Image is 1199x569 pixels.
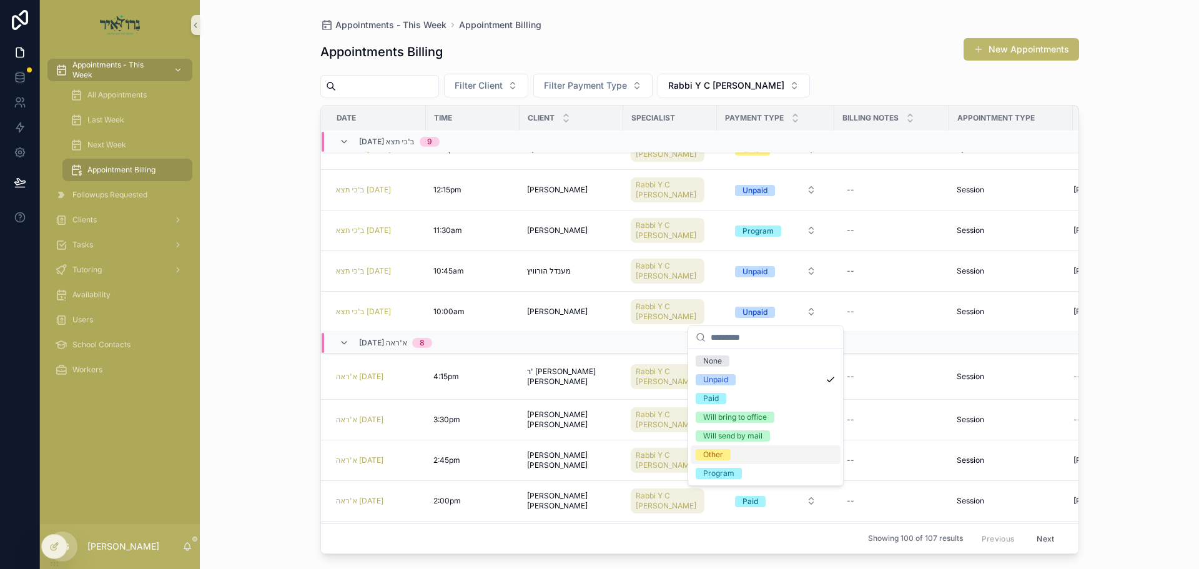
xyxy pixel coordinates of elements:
[72,315,93,325] span: Users
[337,113,356,123] span: Date
[336,185,391,195] a: ב'כי תצא [DATE]
[87,165,155,175] span: Appointment Billing
[72,190,147,200] span: Followups Requested
[1073,185,1173,195] a: [PHONE_NUMBER]
[47,359,192,381] a: Workers
[455,79,503,92] span: Filter Client
[336,225,418,235] a: ב'כי תצא [DATE]
[1073,455,1140,465] span: [PHONE_NUMBER]
[842,220,942,240] a: --
[631,177,704,202] a: Rabbi Y C [PERSON_NAME]
[336,266,418,276] a: ב'כי תצא [DATE]
[47,184,192,206] a: Followups Requested
[957,307,1065,317] a: Session
[847,185,854,195] div: --
[336,496,418,506] a: א'ראה [DATE]
[703,374,728,385] div: Unpaid
[433,415,512,425] a: 3:30pm
[703,449,723,460] div: Other
[1073,225,1173,235] a: [PHONE_NUMBER]
[336,496,384,506] a: א'ראה [DATE]
[527,185,588,195] span: [PERSON_NAME]
[964,38,1079,61] button: New Appointments
[336,415,418,425] a: א'ראה [DATE]
[631,488,704,513] a: Rabbi Y C [PERSON_NAME]
[87,540,159,553] p: [PERSON_NAME]
[62,84,192,106] a: All Appointments
[724,219,827,242] a: Select Button
[62,159,192,181] a: Appointment Billing
[957,113,1035,123] span: Appointment Type
[1073,266,1140,276] span: [PHONE_NUMBER]
[636,220,699,240] span: Rabbi Y C [PERSON_NAME]
[433,372,459,382] span: 4:15pm
[724,178,827,202] a: Select Button
[527,266,571,276] span: מענדל הורוויץ
[72,240,93,250] span: Tasks
[336,266,391,276] span: ב'כי תצא [DATE]
[725,179,826,201] button: Select Button
[459,19,541,31] a: Appointment Billing
[703,393,719,404] div: Paid
[420,338,425,348] div: 8
[87,115,124,125] span: Last Week
[527,410,616,430] a: [PERSON_NAME] [PERSON_NAME]
[72,215,97,225] span: Clients
[631,218,704,243] a: Rabbi Y C [PERSON_NAME]
[47,284,192,306] a: Availability
[631,407,704,432] a: Rabbi Y C [PERSON_NAME]
[636,367,699,387] span: Rabbi Y C [PERSON_NAME]
[336,372,384,382] a: א'ראה [DATE]
[1073,455,1173,465] a: [PHONE_NUMBER]
[847,225,854,235] div: --
[957,496,984,506] span: Session
[336,225,391,235] a: ב'כי תצא [DATE]
[725,260,826,282] button: Select Button
[527,367,616,387] a: ר' [PERSON_NAME] [PERSON_NAME]
[631,448,704,473] a: Rabbi Y C [PERSON_NAME]
[336,455,384,465] span: א'ראה [DATE]
[725,113,784,123] span: Payment Type
[527,307,588,317] span: [PERSON_NAME]
[427,137,432,147] div: 9
[631,215,709,245] a: Rabbi Y C [PERSON_NAME]
[87,90,147,100] span: All Appointments
[703,412,767,423] div: Will bring to office
[743,185,767,196] div: Unpaid
[957,185,1065,195] a: Session
[724,300,827,324] a: Select Button
[527,225,616,235] a: [PERSON_NAME]
[433,455,460,465] span: 2:45pm
[527,185,616,195] a: [PERSON_NAME]
[847,496,854,506] div: --
[724,489,827,513] a: Select Button
[1073,307,1140,317] span: [PHONE_NUMBER]
[336,307,391,317] a: ב'כי תצא [DATE]
[433,496,512,506] a: 2:00pm
[72,265,102,275] span: Tutoring
[1073,496,1140,506] span: [PHONE_NUMBER]
[336,415,384,425] span: א'ראה [DATE]
[842,450,942,470] a: --
[631,405,709,435] a: Rabbi Y C [PERSON_NAME]
[47,209,192,231] a: Clients
[847,266,854,276] div: --
[631,299,704,324] a: Rabbi Y C [PERSON_NAME]
[40,50,200,397] div: scrollable content
[631,259,704,284] a: Rabbi Y C [PERSON_NAME]
[957,225,1065,235] a: Session
[444,74,528,97] button: Select Button
[636,410,699,430] span: Rabbi Y C [PERSON_NAME]
[87,140,126,150] span: Next Week
[703,430,762,442] div: Will send by mail
[631,113,675,123] span: Specialist
[868,534,963,544] span: Showing 100 of 107 results
[47,59,192,81] a: Appointments - This Week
